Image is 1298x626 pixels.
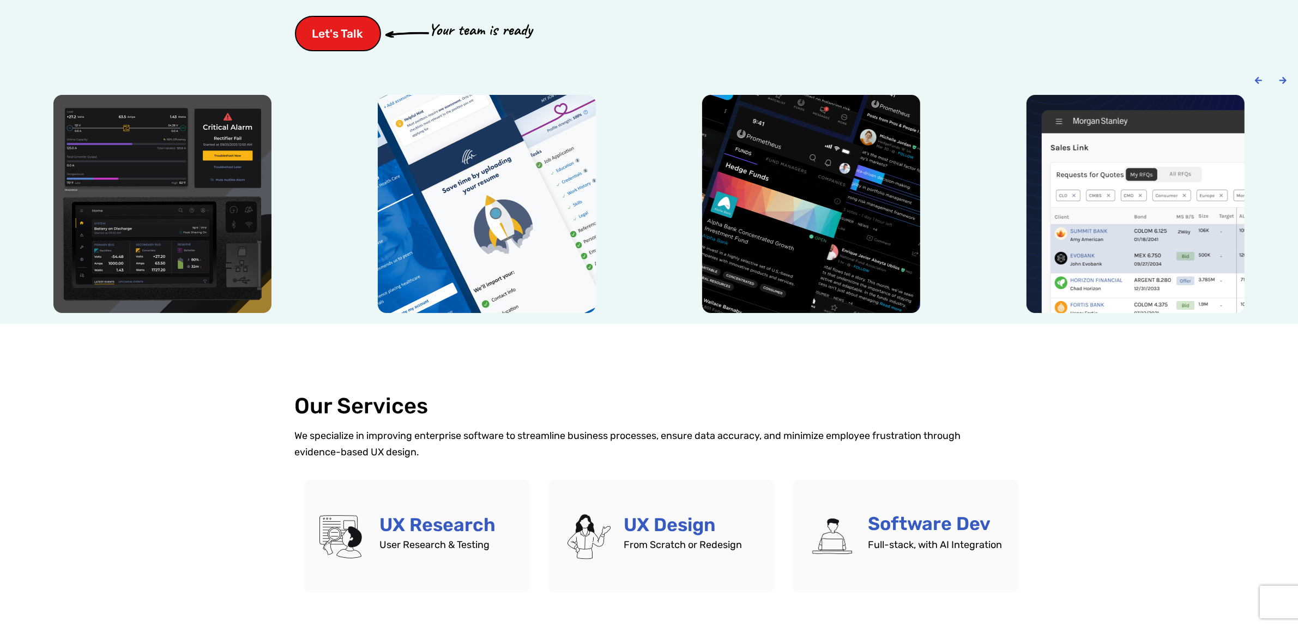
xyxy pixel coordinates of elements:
div: 3 / 6 [660,95,963,313]
div: Previous slide [1254,76,1263,85]
div: 1 / 6 [11,95,313,313]
h3: UX Design [624,516,760,534]
span: Let's Talk [312,28,364,39]
p: User Research & Testing [379,541,516,549]
img: arrow-cta [385,31,429,37]
div: Next slide [1279,76,1287,85]
span: Subscribe to UX Team newsletter. [14,152,424,161]
h2: Our Services [295,394,1004,419]
p: From Scratch or Redesign [624,541,760,549]
input: Subscribe to UX Team newsletter. [3,153,10,160]
iframe: Chat Widget [1243,574,1298,626]
img: Prometheus alts social media mobile app design [702,95,920,313]
img: SHC medical job application mobile app [378,95,596,313]
h3: UX Research [379,516,516,534]
p: Your team is ready [429,17,533,42]
div: 2 / 6 [335,95,638,313]
p: Full-stack, with AI Integration [868,540,1005,550]
div: Carousel [11,95,1287,313]
img: Power conversion company hardware UI device ux design [53,95,271,313]
div: 4 / 6 [985,95,1287,313]
h3: Software Dev [868,515,1005,533]
img: Morgan Stanley trading floor application design [1027,95,1245,313]
span: Last Name [214,1,253,10]
a: Let's Talk [295,16,381,51]
p: We specialize in improving enterprise software to streamline business processes, ensure data accu... [295,428,1004,460]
